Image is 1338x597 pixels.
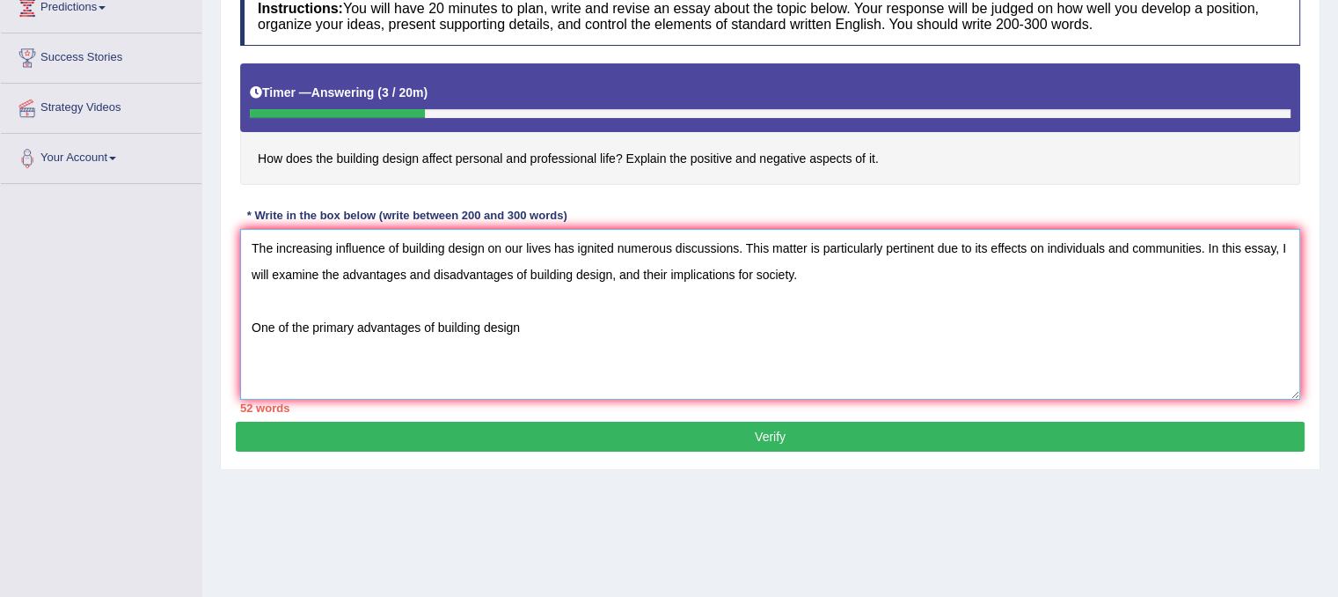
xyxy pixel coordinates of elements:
b: Instructions: [258,1,343,16]
a: Strategy Videos [1,84,201,128]
b: Answering [311,85,375,99]
b: ( [377,85,382,99]
a: Your Account [1,134,201,178]
div: * Write in the box below (write between 200 and 300 words) [240,207,574,224]
a: Success Stories [1,33,201,77]
h5: Timer — [250,86,428,99]
b: ) [423,85,428,99]
button: Verify [236,422,1305,452]
div: 52 words [240,400,1300,416]
b: 3 / 20m [382,85,423,99]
